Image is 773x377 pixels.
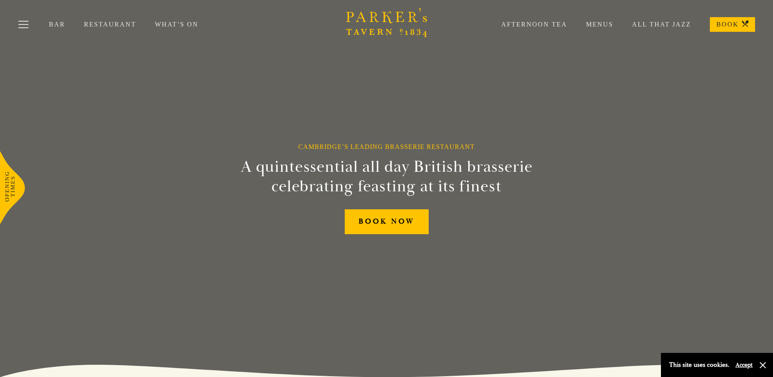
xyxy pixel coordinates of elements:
h2: A quintessential all day British brasserie celebrating feasting at its finest [201,157,573,196]
button: Close and accept [759,361,767,369]
a: BOOK NOW [345,209,429,234]
h1: Cambridge’s Leading Brasserie Restaurant [298,143,475,151]
button: Accept [736,361,753,369]
p: This site uses cookies. [669,359,729,371]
